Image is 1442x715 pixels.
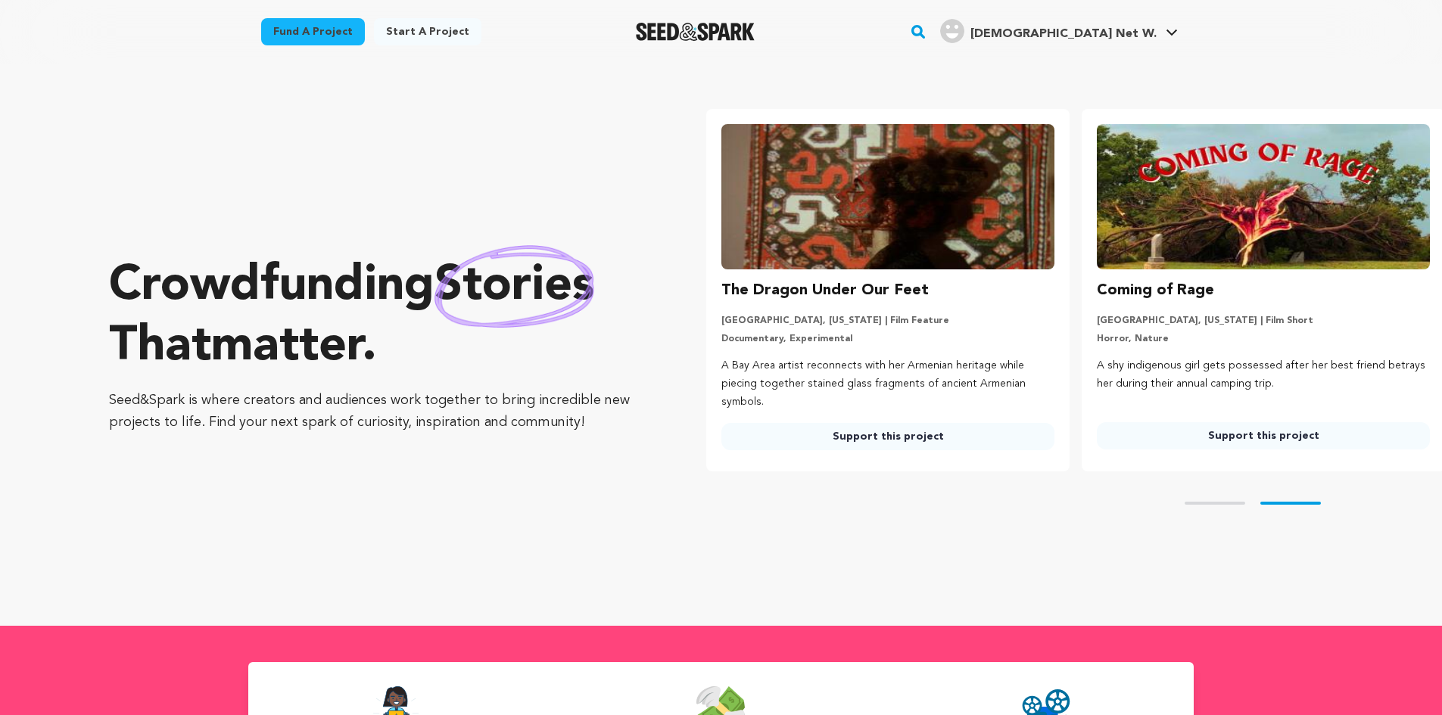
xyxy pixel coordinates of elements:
[721,124,1054,269] img: The Dragon Under Our Feet image
[1097,278,1214,303] h3: Coming of Rage
[1097,315,1430,327] p: [GEOGRAPHIC_DATA], [US_STATE] | Film Short
[940,19,1157,43] div: Americans Net W.'s Profile
[434,245,594,328] img: hand sketched image
[261,18,365,45] a: Fund a project
[937,16,1181,48] span: Americans Net W.'s Profile
[1097,124,1430,269] img: Coming of Rage image
[1097,422,1430,449] a: Support this project
[1097,357,1430,393] p: A shy indigenous girl gets possessed after her best friend betrays her during their annual campin...
[109,256,646,378] p: Crowdfunding that .
[721,333,1054,345] p: Documentary, Experimental
[721,357,1054,411] p: A Bay Area artist reconnects with her Armenian heritage while piecing together stained glass frag...
[721,278,929,303] h3: The Dragon Under Our Feet
[374,18,481,45] a: Start a project
[940,19,964,43] img: user.png
[636,23,755,41] img: Seed&Spark Logo Dark Mode
[937,16,1181,43] a: Americans Net W.'s Profile
[211,323,362,371] span: matter
[721,315,1054,327] p: [GEOGRAPHIC_DATA], [US_STATE] | Film Feature
[1097,333,1430,345] p: Horror, Nature
[636,23,755,41] a: Seed&Spark Homepage
[109,390,646,434] p: Seed&Spark is where creators and audiences work together to bring incredible new projects to life...
[721,423,1054,450] a: Support this project
[970,28,1157,40] span: [DEMOGRAPHIC_DATA] Net W.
